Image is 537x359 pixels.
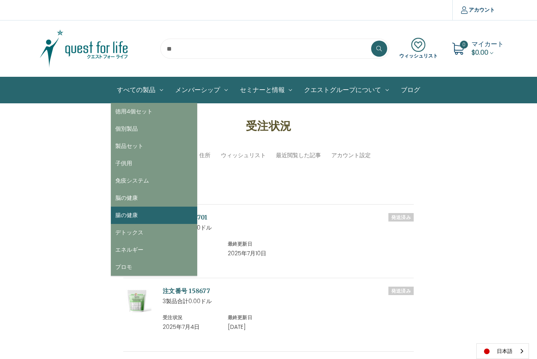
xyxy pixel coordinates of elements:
[276,151,321,160] a: 最近閲覧した記事
[111,224,197,241] a: デトックス
[476,343,529,359] aside: Language selected: 日本語
[298,77,395,103] a: クエストグループについて
[472,39,504,49] span: マイカート
[111,172,197,189] a: 免疫システム
[331,151,371,160] a: アカウント設定
[111,77,169,103] a: All Products
[472,39,504,57] a: Cart with 0 items
[163,323,200,331] span: 2025年7月4日
[388,213,414,222] h6: 発送済み
[221,151,266,160] a: ウィッシュリスト
[228,240,284,248] h6: 最終更新日
[460,41,468,49] span: 0
[163,314,219,321] h6: 受注状況
[228,314,284,321] h6: 最終更新日
[123,185,414,205] h3: 受注状況
[395,77,426,103] a: ブログ
[234,77,298,103] a: セミナーと情報
[399,38,438,59] a: ウィッシュリスト
[163,224,414,232] p: 3製品合計0.00ドル
[476,343,529,359] div: Language
[199,151,210,160] a: 住所
[51,117,486,134] h1: 受注状況
[477,344,529,359] a: 日本語
[111,258,197,276] a: プロモ
[111,155,197,172] a: 子供用
[169,77,234,103] a: メンバーシップ
[111,189,197,207] a: 脳の健康
[388,287,414,295] h6: 発送済み
[111,207,197,224] a: 腸の健康
[228,249,266,257] span: 2025年7月10日
[111,103,197,120] a: 徳用4個セット
[163,297,414,306] p: 3製品合計0.00ドル
[34,29,134,69] img: クエスト・グループ
[111,241,197,258] a: エネルギー
[163,287,210,295] a: 注文番号 158677
[111,137,197,155] a: 製品セット
[472,48,488,57] span: $0.00
[111,120,197,137] a: 個別製品
[228,323,246,331] span: [DATE]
